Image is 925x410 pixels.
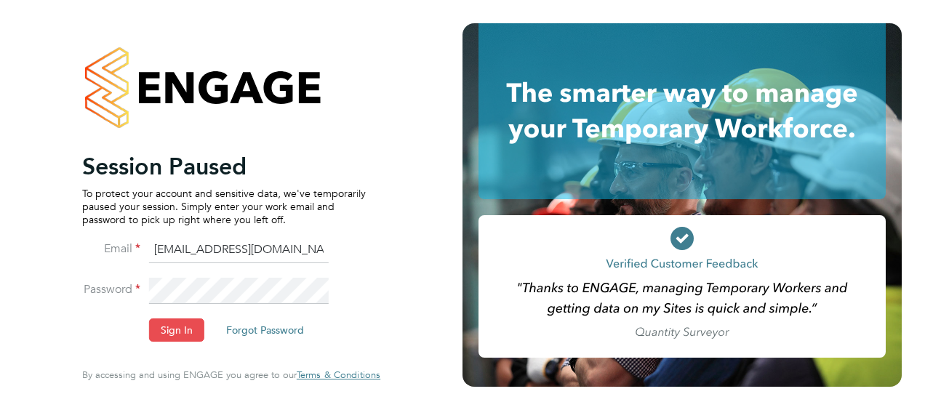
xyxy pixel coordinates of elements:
[215,318,316,342] button: Forgot Password
[82,152,366,181] h2: Session Paused
[82,187,366,227] p: To protect your account and sensitive data, we've temporarily paused your session. Simply enter y...
[82,369,380,381] span: By accessing and using ENGAGE you agree to our
[149,237,329,263] input: Enter your work email...
[149,318,204,342] button: Sign In
[297,369,380,381] a: Terms & Conditions
[82,241,140,257] label: Email
[82,282,140,297] label: Password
